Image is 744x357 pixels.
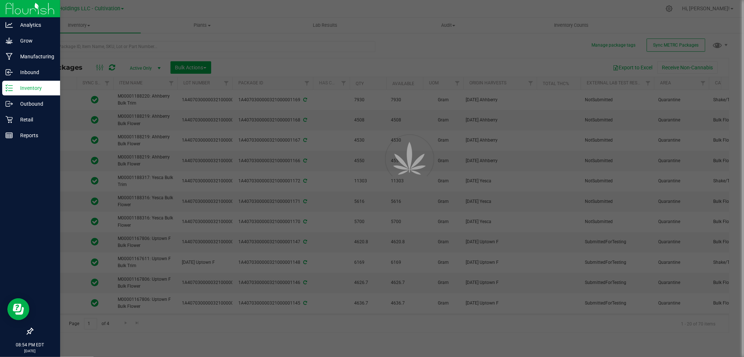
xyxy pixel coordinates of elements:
inline-svg: Inbound [6,69,13,76]
inline-svg: Manufacturing [6,53,13,60]
p: Inventory [13,84,57,92]
p: Analytics [13,21,57,29]
inline-svg: Reports [6,132,13,139]
inline-svg: Grow [6,37,13,44]
p: Retail [13,115,57,124]
inline-svg: Analytics [6,21,13,29]
iframe: Resource center [7,298,29,320]
inline-svg: Inventory [6,84,13,92]
inline-svg: Outbound [6,100,13,108]
p: Reports [13,131,57,140]
p: Grow [13,36,57,45]
p: Manufacturing [13,52,57,61]
p: [DATE] [3,348,57,354]
p: Outbound [13,99,57,108]
inline-svg: Retail [6,116,13,123]
p: 08:54 PM EDT [3,342,57,348]
p: Inbound [13,68,57,77]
